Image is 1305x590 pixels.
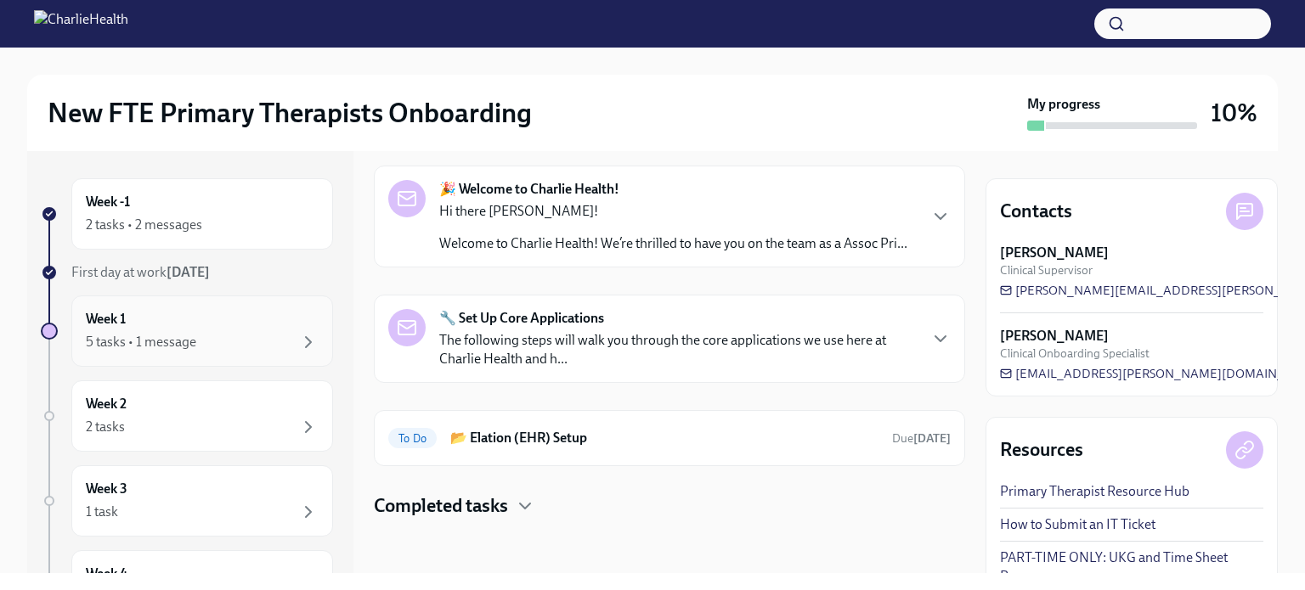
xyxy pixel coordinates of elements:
[41,178,333,250] a: Week -12 tasks • 2 messages
[388,432,437,445] span: To Do
[374,493,965,519] div: Completed tasks
[86,193,130,211] h6: Week -1
[41,263,333,282] a: First day at work[DATE]
[86,503,118,521] div: 1 task
[439,234,907,253] p: Welcome to Charlie Health! We’re thrilled to have you on the team as a Assoc Pri...
[86,395,127,413] h6: Week 2
[439,331,917,368] p: The following steps will walk you through the core applications we use here at Charlie Health and...
[41,295,333,367] a: Week 15 tasks • 1 message
[86,565,127,583] h6: Week 4
[892,430,951,447] span: September 26th, 2025 10:00
[439,309,604,328] strong: 🔧 Set Up Core Applications
[1000,199,1072,224] h4: Contacts
[388,424,951,452] a: To Do📂 Elation (EHR) SetupDue[DATE]
[1000,548,1263,586] a: PART-TIME ONLY: UKG and Time Sheet Resource
[48,96,532,130] h2: New FTE Primary Therapists Onboarding
[1000,262,1093,278] span: Clinical Supervisor
[913,431,951,446] strong: [DATE]
[86,310,126,329] h6: Week 1
[1000,327,1109,346] strong: [PERSON_NAME]
[86,333,196,351] div: 5 tasks • 1 message
[86,216,202,234] div: 2 tasks • 2 messages
[450,429,878,447] h6: 📂 Elation (EHR) Setup
[1000,482,1189,501] a: Primary Therapist Resource Hub
[1000,244,1109,262] strong: [PERSON_NAME]
[41,465,333,537] a: Week 31 task
[1027,95,1100,114] strong: My progress
[41,380,333,452] a: Week 22 tasks
[86,480,127,498] h6: Week 3
[1000,437,1083,463] h4: Resources
[34,10,128,37] img: CharlieHealth
[439,202,907,221] p: Hi there [PERSON_NAME]!
[71,264,210,280] span: First day at work
[1000,346,1150,362] span: Clinical Onboarding Specialist
[892,431,951,446] span: Due
[1211,98,1257,128] h3: 10%
[86,418,125,436] div: 2 tasks
[439,180,619,199] strong: 🎉 Welcome to Charlie Health!
[167,264,210,280] strong: [DATE]
[1000,515,1155,534] a: How to Submit an IT Ticket
[374,493,508,519] h4: Completed tasks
